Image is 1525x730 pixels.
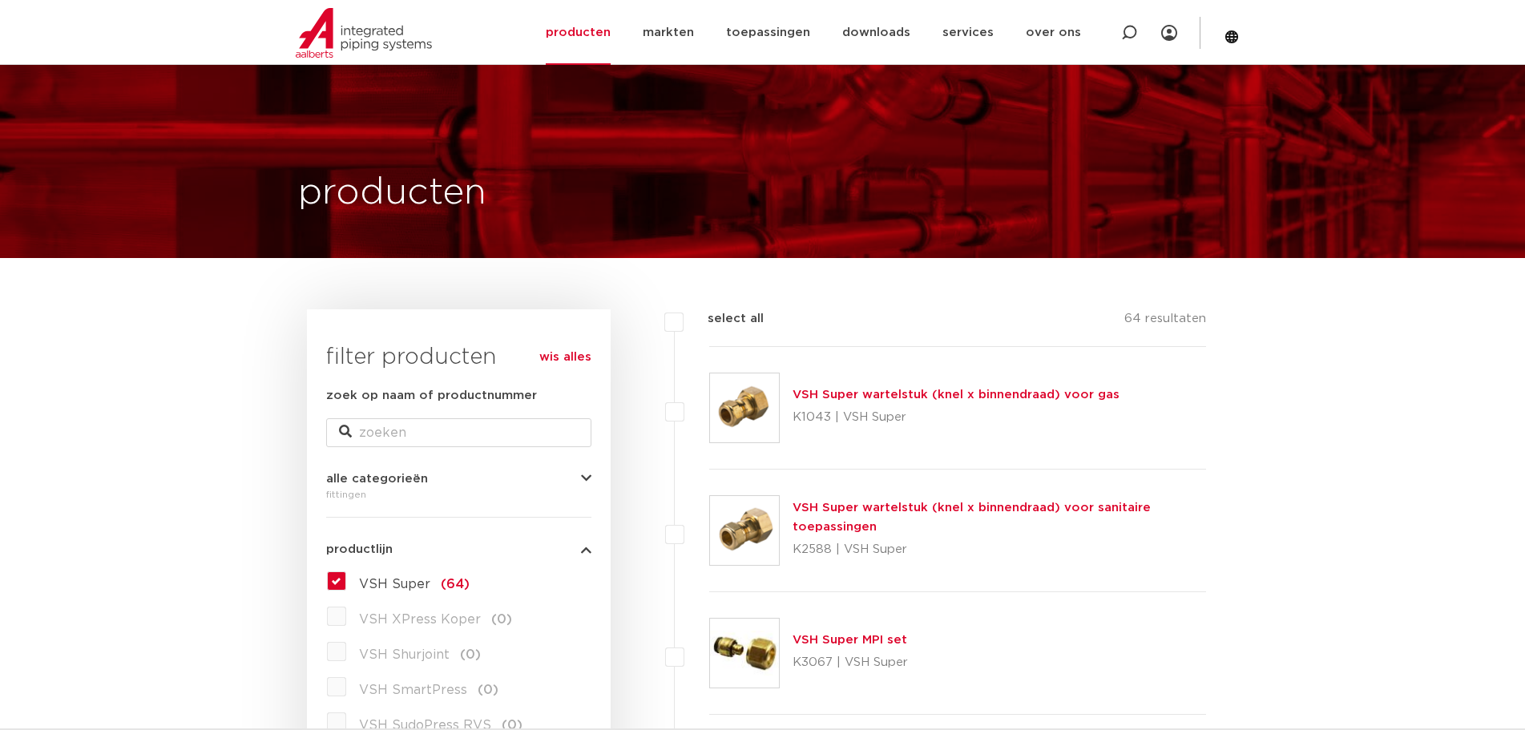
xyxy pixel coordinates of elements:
a: VSH Super wartelstuk (knel x binnendraad) voor gas [793,389,1120,401]
img: Thumbnail for VSH Super wartelstuk (knel x binnendraad) voor sanitaire toepassingen [710,496,779,565]
h3: filter producten [326,341,591,373]
label: zoek op naam of productnummer [326,386,537,405]
p: K3067 | VSH Super [793,650,908,676]
p: 64 resultaten [1124,309,1206,334]
button: alle categorieën [326,473,591,485]
input: zoeken [326,418,591,447]
span: alle categorieën [326,473,428,485]
a: wis alles [539,348,591,367]
span: VSH Super [359,578,430,591]
p: K2588 | VSH Super [793,537,1207,563]
span: VSH Shurjoint [359,648,450,661]
span: (0) [478,684,498,696]
span: VSH XPress Koper [359,613,481,626]
span: (0) [491,613,512,626]
a: VSH Super wartelstuk (knel x binnendraad) voor sanitaire toepassingen [793,502,1151,533]
span: VSH SmartPress [359,684,467,696]
div: fittingen [326,485,591,504]
a: VSH Super MPI set [793,634,907,646]
span: (0) [460,648,481,661]
span: productlijn [326,543,393,555]
img: Thumbnail for VSH Super MPI set [710,619,779,688]
h1: producten [298,167,486,219]
img: Thumbnail for VSH Super wartelstuk (knel x binnendraad) voor gas [710,373,779,442]
button: productlijn [326,543,591,555]
p: K1043 | VSH Super [793,405,1120,430]
span: (64) [441,578,470,591]
label: select all [684,309,764,329]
